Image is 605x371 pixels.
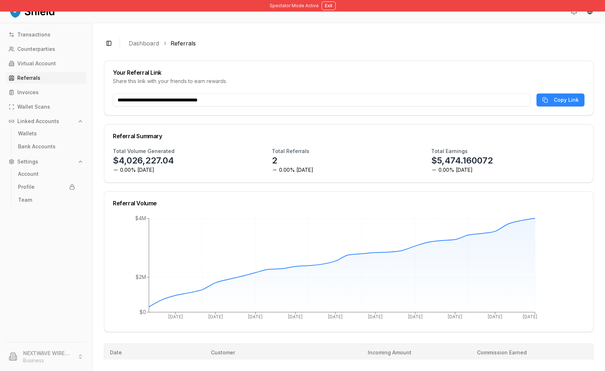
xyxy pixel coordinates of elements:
th: Date [104,344,205,361]
p: Wallets [18,131,37,136]
a: Team [15,194,78,206]
h3: Total Referrals [272,148,309,155]
button: Settings [6,156,86,167]
tspan: $0 [140,309,146,315]
p: Account [18,171,39,176]
a: Wallets [15,128,78,139]
tspan: [DATE] [208,314,223,319]
p: Referrals [17,75,40,80]
p: Team [18,197,32,202]
p: $5,474.160072 [431,155,493,166]
button: Copy Link [536,93,584,106]
tspan: $2M [136,274,146,280]
th: Incoming Amount [362,344,472,361]
th: Customer [205,344,362,361]
p: Profile [18,184,35,189]
span: 0.00% [DATE] [438,166,473,174]
div: Referral Volume [113,200,584,206]
a: Invoices [6,87,86,98]
tspan: [DATE] [408,314,423,319]
tspan: [DATE] [368,314,383,319]
nav: breadcrumb [129,39,588,48]
p: $4,026,227.04 [113,155,174,166]
a: Referrals [171,39,196,48]
tspan: [DATE] [168,314,183,319]
a: Wallet Scans [6,101,86,113]
tspan: [DATE] [248,314,262,319]
p: Virtual Account [17,61,56,66]
tspan: [DATE] [523,314,537,319]
p: Transactions [17,32,50,37]
div: Your Referral Link [113,70,584,75]
span: 0.00% [DATE] [120,166,154,174]
tspan: $4M [135,215,146,221]
div: Referral Summary [113,133,584,139]
div: Share this link with your friends to earn rewards. [113,78,584,85]
button: Linked Accounts [6,115,86,127]
h3: Total Volume Generated [113,148,175,155]
span: Spectator Mode Active [270,3,319,9]
a: Profile [15,181,78,193]
p: Linked Accounts [17,119,59,124]
p: Invoices [17,90,39,95]
p: Wallet Scans [17,104,50,109]
tspan: [DATE] [488,314,502,319]
p: Bank Accounts [18,144,56,149]
tspan: [DATE] [328,314,343,319]
th: Commission Earned [471,344,593,361]
p: Counterparties [17,47,55,52]
tspan: [DATE] [448,314,462,319]
button: Exit [322,1,336,10]
h3: Total Earnings [431,148,468,155]
span: Copy Link [554,96,579,104]
a: Transactions [6,29,86,40]
a: Counterparties [6,43,86,55]
a: Referrals [6,72,86,84]
p: Settings [17,159,38,164]
a: Virtual Account [6,58,86,69]
a: Bank Accounts [15,141,78,152]
a: Dashboard [129,39,159,48]
span: 0.00% [DATE] [279,166,313,174]
p: 2 [272,155,277,166]
a: Account [15,168,78,180]
tspan: [DATE] [288,314,302,319]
